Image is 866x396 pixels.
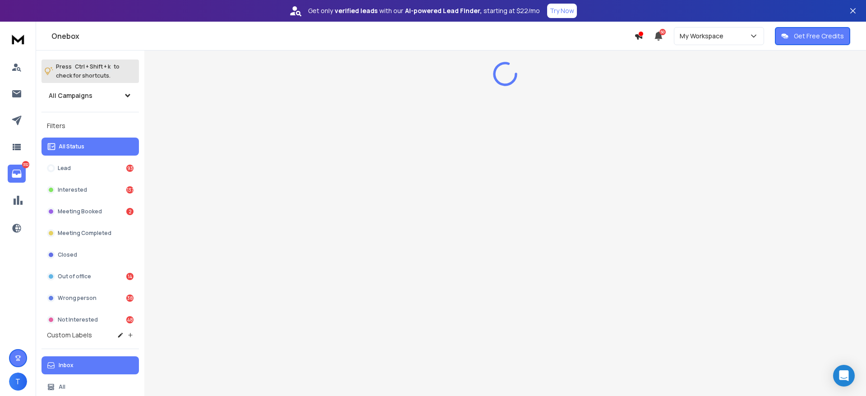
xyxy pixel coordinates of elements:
p: Press to check for shortcuts. [56,62,120,80]
p: Inbox [59,362,74,369]
h3: Filters [41,120,139,132]
button: Get Free Credits [775,27,850,45]
button: Not Interested48 [41,311,139,329]
button: Wrong person38 [41,289,139,307]
div: 48 [126,316,134,323]
p: Lead [58,165,71,172]
p: Meeting Booked [58,208,102,215]
button: Out of office14 [41,267,139,285]
button: T [9,373,27,391]
p: Meeting Completed [58,230,111,237]
h1: Onebox [51,31,634,41]
div: 14 [126,273,134,280]
div: 137 [126,186,134,193]
p: Interested [58,186,87,193]
p: Try Now [550,6,574,15]
button: Closed [41,246,139,264]
p: Get only with our starting at $22/mo [308,6,540,15]
button: Try Now [547,4,577,18]
button: All Campaigns [41,87,139,105]
button: Interested137 [41,181,139,199]
p: Wrong person [58,295,97,302]
p: All [59,383,65,391]
strong: verified leads [335,6,378,15]
a: 332 [8,165,26,183]
div: Open Intercom Messenger [833,365,855,387]
p: Closed [58,251,77,258]
p: Get Free Credits [794,32,844,41]
button: Meeting Booked2 [41,203,139,221]
img: logo [9,31,27,47]
strong: AI-powered Lead Finder, [405,6,482,15]
button: Inbox [41,356,139,374]
h1: All Campaigns [49,91,92,100]
p: Out of office [58,273,91,280]
button: Lead93 [41,159,139,177]
p: My Workspace [680,32,727,41]
div: 38 [126,295,134,302]
p: Not Interested [58,316,98,323]
h3: Custom Labels [47,331,92,340]
div: 93 [126,165,134,172]
p: 332 [22,161,29,168]
span: Ctrl + Shift + k [74,61,112,72]
button: Meeting Completed [41,224,139,242]
button: All Status [41,138,139,156]
button: All [41,378,139,396]
div: 2 [126,208,134,215]
span: 50 [659,29,666,35]
p: All Status [59,143,84,150]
